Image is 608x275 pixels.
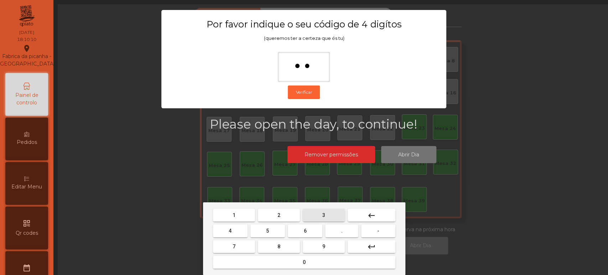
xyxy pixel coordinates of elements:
span: 3 [322,212,325,218]
span: 6 [304,228,307,234]
span: . [341,228,343,234]
span: 8 [277,244,280,249]
span: (queremos ter a certeza que és tu) [264,36,344,41]
mat-icon: keyboard_return [367,243,376,251]
span: 9 [322,244,325,249]
mat-icon: keyboard_backspace [367,211,376,220]
h3: Por favor indique o seu código de 4 digítos [175,19,432,30]
span: 4 [229,228,232,234]
span: 2 [277,212,280,218]
span: 5 [266,228,269,234]
button: Verificar [288,85,320,99]
span: 0 [303,259,306,265]
span: 1 [233,212,235,218]
span: - [377,228,379,234]
span: 7 [233,244,235,249]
